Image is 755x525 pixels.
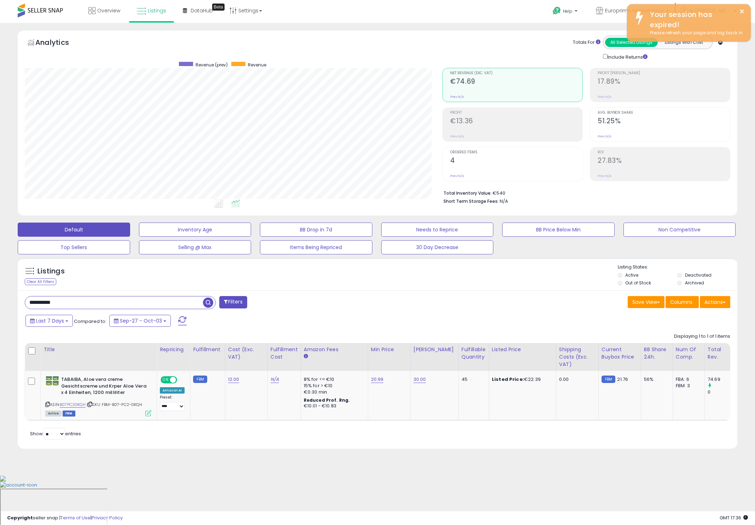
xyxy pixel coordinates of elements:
[598,77,730,87] h2: 17.89%
[63,411,75,417] span: FBM
[228,346,265,361] div: Cost (Exc. VAT)
[25,278,56,285] div: Clear All Filters
[676,376,699,383] div: FBA: 6
[443,190,492,196] b: Total Inventory Value:
[666,296,699,308] button: Columns
[450,157,582,166] h2: 4
[598,157,730,166] h2: 27.83%
[160,387,185,394] div: Amazon AI
[45,376,59,386] img: 41U75BugY0L._SL40_.jpg
[18,223,130,237] button: Default
[657,38,710,47] button: Listings With Cost
[500,198,508,205] span: N/A
[304,346,365,353] div: Amazon Fees
[25,315,73,327] button: Last 7 Days
[161,377,170,383] span: ON
[248,62,266,68] span: Revenue
[450,174,464,178] small: Prev: N/A
[461,376,483,383] div: 45
[598,151,730,154] span: ROI
[450,77,582,87] h2: €74.69
[120,317,162,324] span: Sep-27 - Oct-03
[304,383,362,389] div: 15% for > €10
[598,134,611,138] small: Prev: N/A
[450,151,582,154] span: Ordered Items
[271,376,279,383] a: N/A
[598,111,730,115] span: Avg. Buybox Share
[685,272,712,278] label: Deactivated
[645,10,745,30] div: Your session has expired!
[739,7,745,16] button: ×
[598,174,611,178] small: Prev: N/A
[598,53,656,61] div: Include Returns
[109,315,171,327] button: Sep-27 - Oct-03
[228,376,239,383] a: 12.00
[644,376,667,383] div: 56%
[443,198,499,204] b: Short Term Storage Fees:
[602,346,638,361] div: Current Buybox Price
[139,223,251,237] button: Inventory Age
[304,389,362,395] div: €0.30 min
[193,376,207,383] small: FBM
[645,30,745,36] div: Please refresh your page and log back in
[605,38,658,47] button: All Selected Listings
[623,223,736,237] button: Non Competitive
[160,395,185,411] div: Preset:
[60,402,86,408] a: B07PC2GKQH
[37,266,65,276] h5: Listings
[45,411,62,417] span: All listings currently available for purchase on Amazon
[304,353,308,360] small: Amazon Fees.
[450,71,582,75] span: Net Revenue (Exc. VAT)
[559,346,596,368] div: Shipping Costs (Exc. VAT)
[43,346,154,353] div: Title
[644,346,670,361] div: BB Share 24h.
[708,389,736,395] div: 0
[628,296,664,308] button: Save View
[260,223,372,237] button: BB Drop in 7d
[212,4,225,11] div: Tooltip anchor
[35,37,83,49] h5: Analytics
[304,376,362,383] div: 8% for <= €10
[176,377,187,383] span: OFF
[36,317,64,324] span: Last 7 Days
[547,1,585,23] a: Help
[450,134,464,138] small: Prev: N/A
[708,346,733,361] div: Total Rev.
[618,264,737,271] p: Listing States:
[573,39,600,46] div: Totals For
[625,280,651,286] label: Out of Stock
[598,95,611,99] small: Prev: N/A
[191,7,213,14] span: DataHub
[461,346,486,361] div: Fulfillable Quantity
[413,346,455,353] div: [PERSON_NAME]
[563,8,573,14] span: Help
[371,346,407,353] div: Min Price
[598,117,730,126] h2: 51.25%
[492,346,553,353] div: Listed Price
[371,376,384,383] a: 20.99
[670,299,692,306] span: Columns
[443,188,725,197] li: €540
[617,376,628,383] span: 21.76
[87,402,142,407] span: | SKU: FBM-B07-PC2-GKQH
[676,346,702,361] div: Num of Comp.
[602,376,615,383] small: FBM
[260,240,372,254] button: Items Being Repriced
[552,6,561,15] i: Get Help
[492,376,551,383] div: €22.39
[304,397,350,403] b: Reduced Prof. Rng.
[559,376,593,383] div: 0.00
[30,430,81,437] span: Show: entries
[74,318,106,325] span: Compared to:
[18,240,130,254] button: Top Sellers
[700,296,730,308] button: Actions
[381,223,494,237] button: Needs to Reprice
[97,7,120,14] span: Overview
[148,7,166,14] span: Listings
[625,272,638,278] label: Active
[605,7,664,14] span: Europrime Marketplace
[271,346,298,361] div: Fulfillment Cost
[450,117,582,126] h2: €13.36
[676,383,699,389] div: FBM: 3
[61,376,147,398] b: TABAIBA, Aloe vera creme Gesichtscreme und Krper Aloe Vera x 4 Einheiten, 1200 milliliter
